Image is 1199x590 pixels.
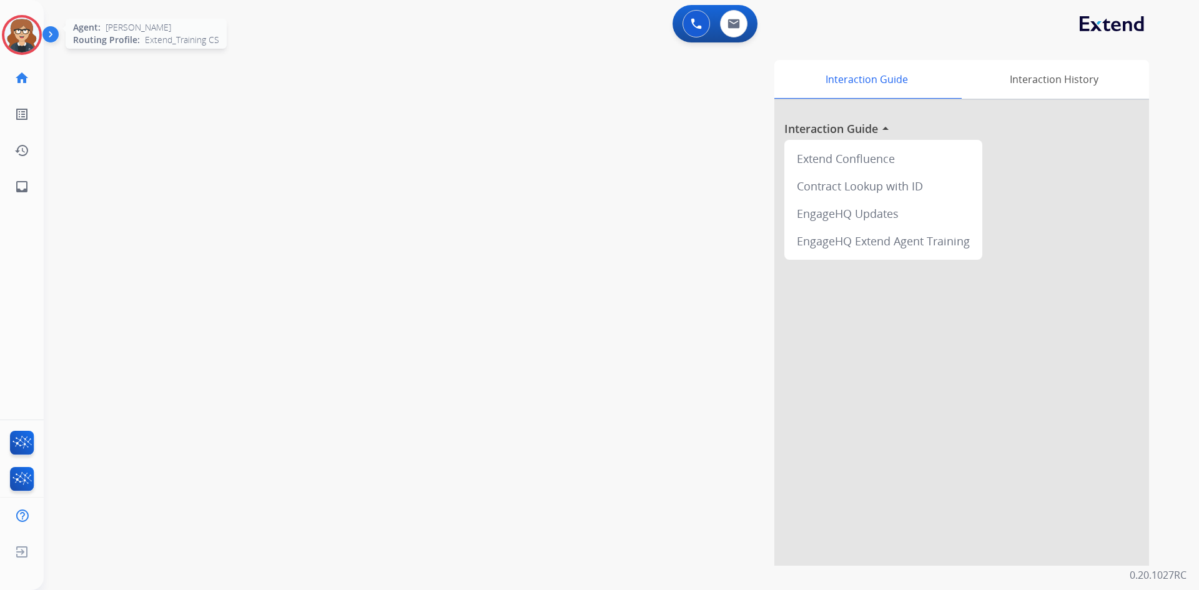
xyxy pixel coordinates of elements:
span: Extend_Training CS [145,34,219,46]
mat-icon: list_alt [14,107,29,122]
img: avatar [4,17,39,52]
div: Extend Confluence [789,145,977,172]
span: Routing Profile: [73,34,140,46]
span: Agent: [73,21,101,34]
div: EngageHQ Extend Agent Training [789,227,977,255]
div: Contract Lookup with ID [789,172,977,200]
span: [PERSON_NAME] [106,21,171,34]
div: Interaction Guide [774,60,959,99]
div: EngageHQ Updates [789,200,977,227]
p: 0.20.1027RC [1130,568,1187,583]
mat-icon: home [14,71,29,86]
mat-icon: history [14,143,29,158]
div: Interaction History [959,60,1149,99]
mat-icon: inbox [14,179,29,194]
